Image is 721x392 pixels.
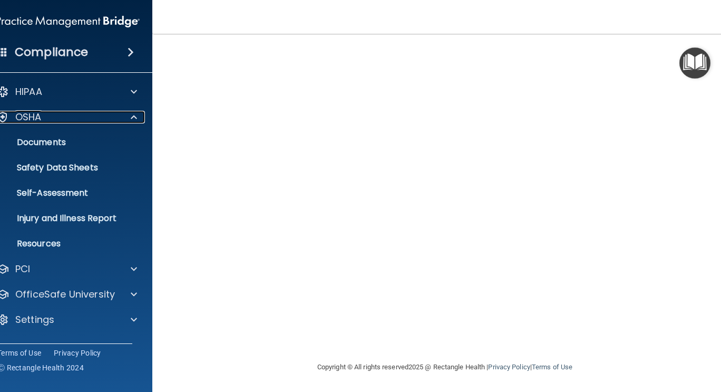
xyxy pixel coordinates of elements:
button: Open Resource Center [679,47,710,79]
div: Copyright © All rights reserved 2025 @ Rectangle Health | | [252,350,637,384]
p: OfficeSafe University [15,288,115,301]
a: Privacy Policy [54,348,101,358]
a: Terms of Use [532,363,572,371]
p: Settings [15,313,54,326]
p: PCI [15,263,30,275]
p: HIPAA [15,85,42,98]
p: OSHA [15,111,42,123]
a: Privacy Policy [488,363,530,371]
h4: Compliance [15,45,88,60]
iframe: infection-control-training [181,22,708,346]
